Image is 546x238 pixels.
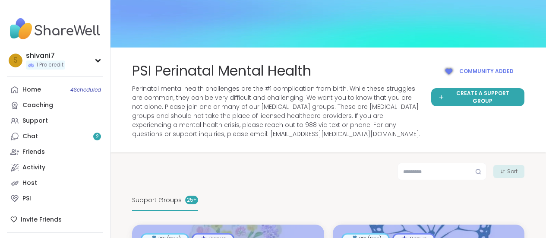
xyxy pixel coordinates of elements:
[7,144,103,160] a: Friends
[185,196,198,204] div: 25
[22,194,31,203] div: PSI
[7,14,103,44] img: ShareWell Nav Logo
[7,191,103,206] a: PSI
[26,51,65,60] div: shivani7
[22,179,37,187] div: Host
[431,88,524,106] a: Create a support group
[22,86,41,94] div: Home
[96,133,99,140] span: 2
[7,160,103,175] a: Activity
[22,148,45,156] div: Friends
[22,163,45,172] div: Activity
[431,61,524,81] button: Community added
[22,117,48,125] div: Support
[459,67,514,75] span: Community added
[193,196,196,204] pre: +
[7,212,103,227] div: Invite Friends
[507,168,518,175] span: Sort
[22,132,38,141] div: Chat
[7,82,103,98] a: Home4Scheduled
[448,89,518,105] span: Create a support group
[70,86,101,93] span: 4 Scheduled
[7,98,103,113] a: Coaching
[36,61,63,69] span: 1 Pro credit
[7,113,103,129] a: Support
[22,101,53,110] div: Coaching
[132,196,182,205] span: Support Groups
[7,175,103,191] a: Host
[132,61,311,81] span: PSI Perinatal Mental Health
[13,55,18,66] span: s
[132,84,421,139] span: Perinatal mental health challenges are the #1 complication from birth. While these struggles are ...
[7,129,103,144] a: Chat2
